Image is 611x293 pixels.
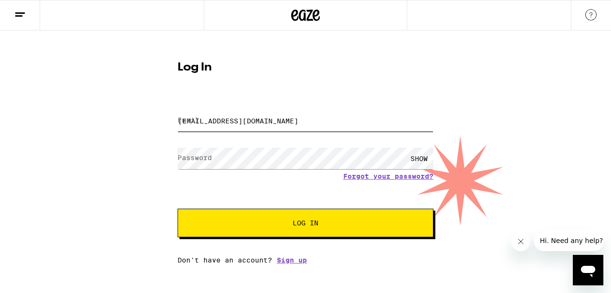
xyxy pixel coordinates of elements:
h1: Log In [178,62,433,73]
a: Sign up [277,256,307,264]
span: Log In [293,220,318,226]
button: Log In [178,209,433,237]
iframe: Close message [511,232,530,251]
label: Email [178,116,199,124]
a: Forgot your password? [343,172,433,180]
iframe: Message from company [534,230,603,251]
input: Email [178,110,433,131]
iframe: Button to launch messaging window [573,255,603,285]
div: Don't have an account? [178,256,433,264]
div: SHOW [405,148,433,169]
label: Password [178,154,212,162]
